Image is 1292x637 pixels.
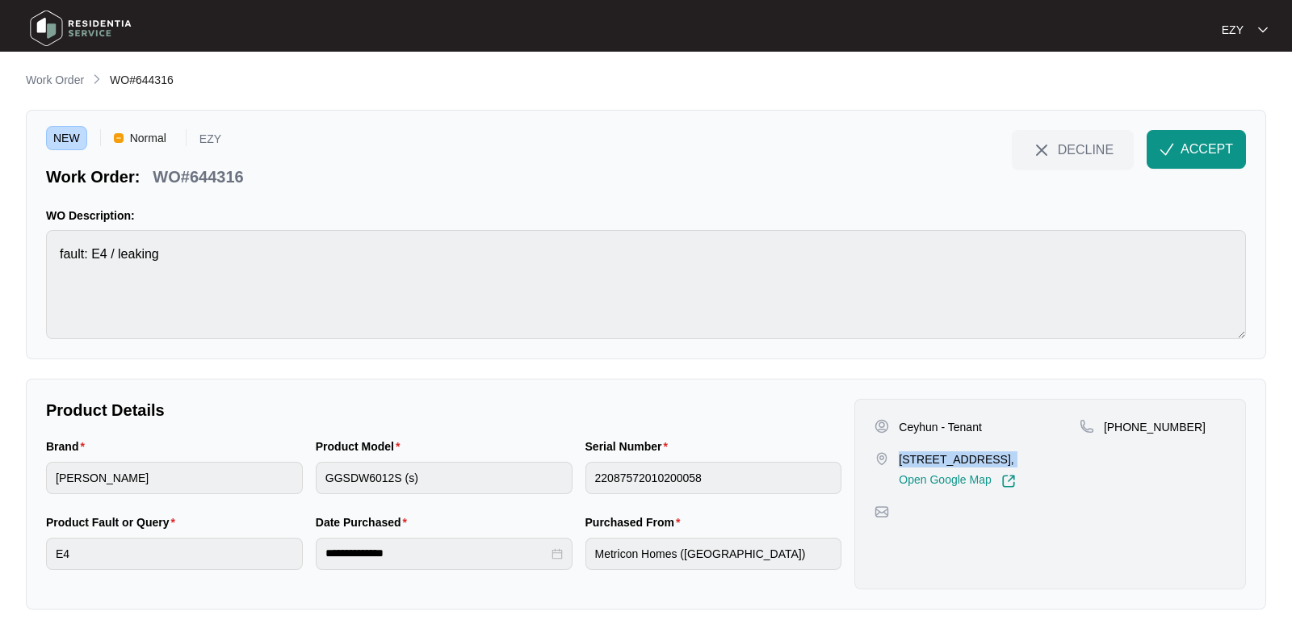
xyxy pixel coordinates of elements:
img: chevron-right [90,73,103,86]
img: Vercel Logo [114,133,124,143]
span: WO#644316 [110,73,174,86]
img: map-pin [875,451,889,466]
label: Product Model [316,438,407,455]
input: Serial Number [585,462,842,494]
label: Product Fault or Query [46,514,182,530]
img: map-pin [1080,419,1094,434]
p: EZY [1222,22,1244,38]
input: Purchased From [585,538,842,570]
span: NEW [46,126,87,150]
img: Link-External [1001,474,1016,488]
p: [STREET_ADDRESS], [899,451,1015,467]
input: Date Purchased [325,545,548,562]
a: Work Order [23,72,87,90]
p: [PHONE_NUMBER] [1104,419,1206,435]
p: Product Details [46,399,841,421]
span: DECLINE [1058,140,1114,158]
p: WO Description: [46,207,1246,224]
img: close-Icon [1032,140,1051,160]
label: Brand [46,438,91,455]
button: check-IconACCEPT [1147,130,1246,169]
label: Date Purchased [316,514,413,530]
input: Product Fault or Query [46,538,303,570]
span: ACCEPT [1181,140,1233,159]
input: Product Model [316,462,573,494]
img: map-pin [875,505,889,519]
input: Brand [46,462,303,494]
span: Normal [124,126,173,150]
p: Work Order [26,72,84,88]
p: Ceyhun - Tenant [899,419,981,435]
label: Purchased From [585,514,687,530]
p: WO#644316 [153,166,243,188]
img: residentia service logo [24,4,137,52]
p: Work Order: [46,166,140,188]
img: user-pin [875,419,889,434]
a: Open Google Map [899,474,1015,488]
img: dropdown arrow [1258,26,1268,34]
p: EZY [199,133,221,150]
img: check-Icon [1160,142,1174,157]
button: close-IconDECLINE [1012,130,1134,169]
textarea: fault: E4 / leaking [46,230,1246,339]
label: Serial Number [585,438,674,455]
